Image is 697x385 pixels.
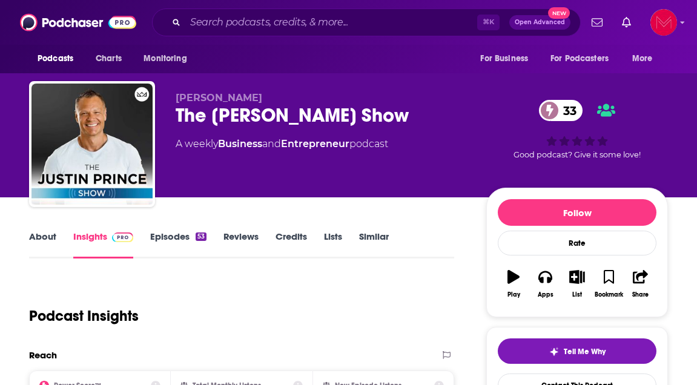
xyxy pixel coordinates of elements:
[359,231,389,258] a: Similar
[572,291,582,298] div: List
[507,291,520,298] div: Play
[498,262,529,306] button: Play
[112,232,133,242] img: Podchaser Pro
[564,347,606,357] span: Tell Me Why
[650,9,677,36] span: Logged in as Pamelamcclure
[550,50,609,67] span: For Podcasters
[38,50,73,67] span: Podcasts
[150,231,206,258] a: Episodes53
[632,291,649,298] div: Share
[29,47,89,70] button: open menu
[529,262,561,306] button: Apps
[31,84,153,205] img: The Justin Prince Show
[498,338,656,364] button: tell me why sparkleTell Me Why
[223,231,259,258] a: Reviews
[561,262,593,306] button: List
[486,92,668,167] div: 33Good podcast? Give it some love!
[73,231,133,258] a: InsightsPodchaser Pro
[595,291,623,298] div: Bookmark
[498,199,656,226] button: Follow
[324,231,342,258] a: Lists
[624,47,668,70] button: open menu
[176,92,262,104] span: [PERSON_NAME]
[152,8,581,36] div: Search podcasts, credits, & more...
[196,232,206,241] div: 53
[29,231,56,258] a: About
[498,231,656,255] div: Rate
[650,9,677,36] img: User Profile
[88,47,129,70] a: Charts
[262,138,281,150] span: and
[477,15,500,30] span: ⌘ K
[632,50,653,67] span: More
[549,347,559,357] img: tell me why sparkle
[176,137,388,151] div: A weekly podcast
[539,100,583,121] a: 33
[144,50,187,67] span: Monitoring
[276,231,307,258] a: Credits
[543,47,626,70] button: open menu
[551,100,583,121] span: 33
[548,7,570,19] span: New
[185,13,477,32] input: Search podcasts, credits, & more...
[515,19,565,25] span: Open Advanced
[587,12,607,33] a: Show notifications dropdown
[480,50,528,67] span: For Business
[281,138,349,150] a: Entrepreneur
[135,47,202,70] button: open menu
[650,9,677,36] button: Show profile menu
[472,47,543,70] button: open menu
[514,150,641,159] span: Good podcast? Give it some love!
[218,138,262,150] a: Business
[20,11,136,34] img: Podchaser - Follow, Share and Rate Podcasts
[96,50,122,67] span: Charts
[538,291,553,298] div: Apps
[29,349,57,361] h2: Reach
[29,307,139,325] h1: Podcast Insights
[509,15,570,30] button: Open AdvancedNew
[617,12,636,33] a: Show notifications dropdown
[593,262,624,306] button: Bookmark
[625,262,656,306] button: Share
